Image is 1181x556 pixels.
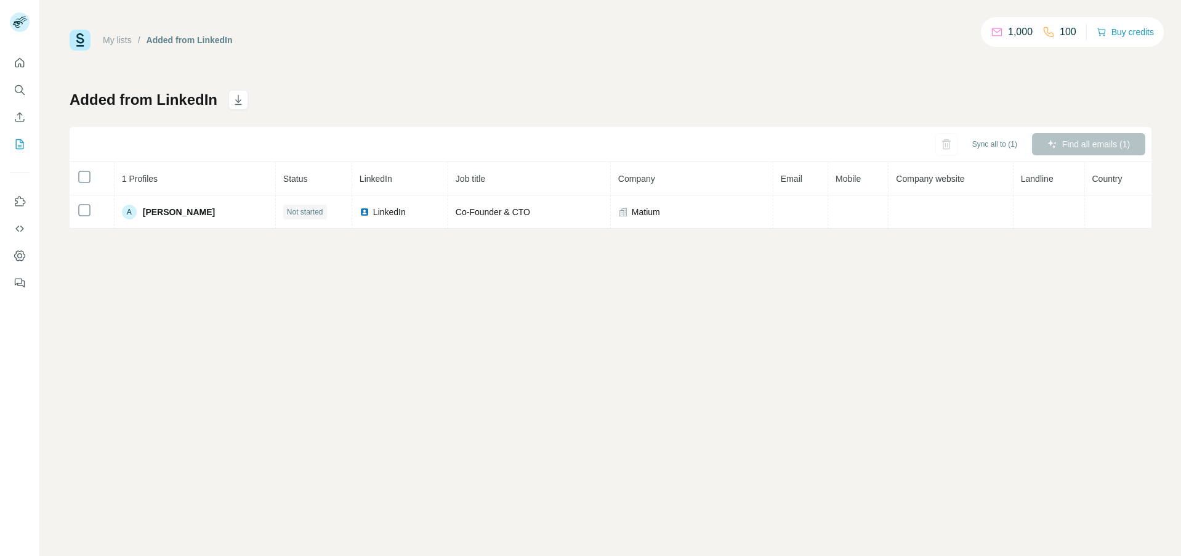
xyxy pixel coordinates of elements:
span: Company website [896,174,964,184]
span: Status [283,174,308,184]
img: Surfe Logo [70,30,91,51]
span: Landline [1021,174,1054,184]
button: Quick start [10,52,30,74]
span: Sync all to (1) [972,139,1017,150]
span: Country [1092,174,1123,184]
button: Search [10,79,30,101]
span: LinkedIn [360,174,392,184]
li: / [138,34,140,46]
div: Added from LinkedIn [147,34,233,46]
button: Feedback [10,272,30,294]
button: Buy credits [1097,23,1154,41]
span: Matium [632,206,660,218]
button: Dashboard [10,245,30,267]
span: Co-Founder & CTO [456,207,530,217]
span: Not started [287,206,323,218]
span: Email [781,174,802,184]
span: [PERSON_NAME] [143,206,215,218]
button: Sync all to (1) [964,135,1026,153]
button: Enrich CSV [10,106,30,128]
button: Use Surfe on LinkedIn [10,190,30,213]
button: My lists [10,133,30,155]
a: My lists [103,35,132,45]
span: LinkedIn [373,206,406,218]
span: Company [618,174,655,184]
p: 1,000 [1008,25,1033,39]
div: A [122,205,137,219]
span: Mobile [836,174,861,184]
span: 1 Profiles [122,174,158,184]
button: Use Surfe API [10,218,30,240]
img: LinkedIn logo [360,207,369,217]
h1: Added from LinkedIn [70,90,217,110]
p: 100 [1060,25,1076,39]
span: Job title [456,174,485,184]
